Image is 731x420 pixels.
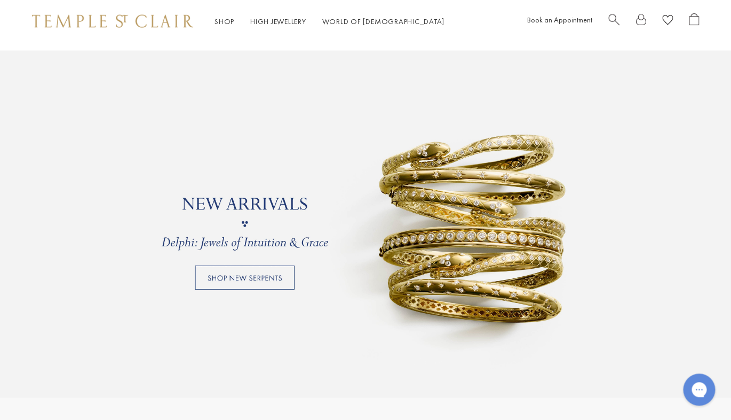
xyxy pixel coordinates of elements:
a: ShopShop [214,17,234,26]
iframe: Gorgias live chat messenger [678,370,720,409]
img: Temple St. Clair [32,15,193,28]
a: Book an Appointment [527,15,592,25]
a: View Wishlist [662,13,673,30]
a: World of [DEMOGRAPHIC_DATA]World of [DEMOGRAPHIC_DATA] [322,17,444,26]
a: Search [608,13,619,30]
a: Open Shopping Bag [689,13,699,30]
nav: Main navigation [214,15,444,28]
a: High JewelleryHigh Jewellery [250,17,306,26]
